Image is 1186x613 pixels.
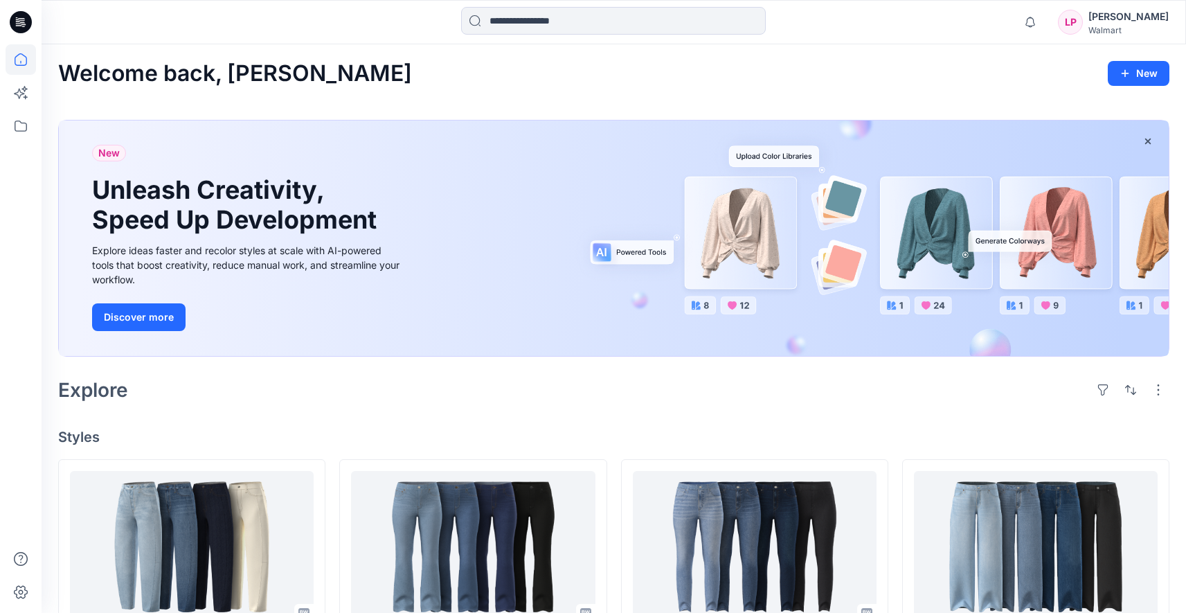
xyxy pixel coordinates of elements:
[1108,61,1169,86] button: New
[92,243,404,287] div: Explore ideas faster and recolor styles at scale with AI-powered tools that boost creativity, red...
[58,429,1169,445] h4: Styles
[58,61,412,87] h2: Welcome back, [PERSON_NAME]
[98,145,120,161] span: New
[92,303,404,331] a: Discover more
[92,175,383,235] h1: Unleash Creativity, Speed Up Development
[1058,10,1083,35] div: LP
[92,303,186,331] button: Discover more
[1088,8,1169,25] div: [PERSON_NAME]
[1088,25,1169,35] div: Walmart
[58,379,128,401] h2: Explore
